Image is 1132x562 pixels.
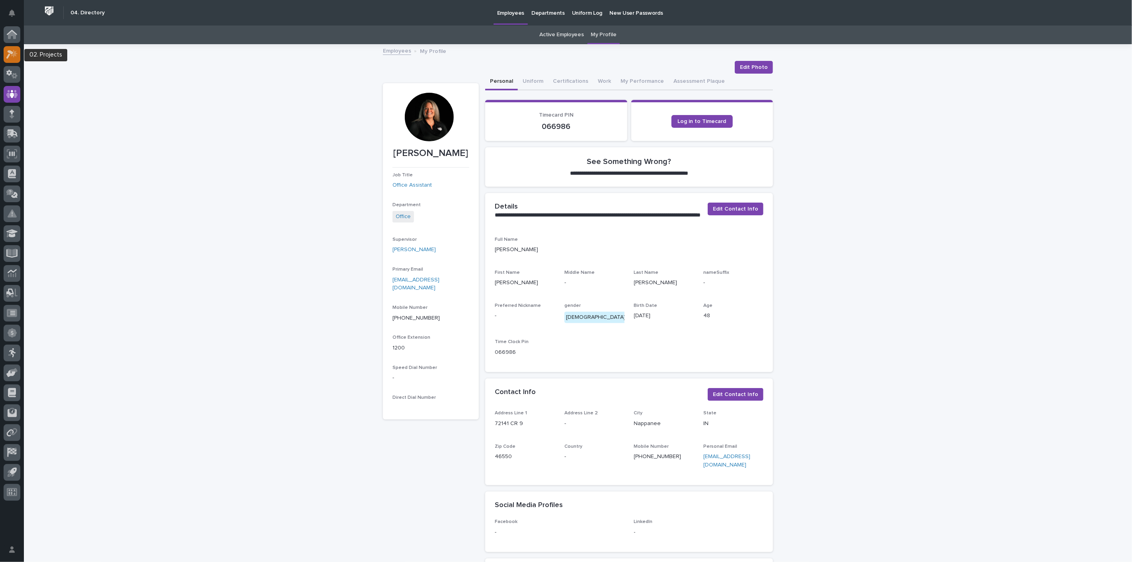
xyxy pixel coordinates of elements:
[703,444,737,449] span: Personal Email
[383,46,411,55] a: Employees
[495,246,763,254] p: [PERSON_NAME]
[495,203,518,211] h2: Details
[634,411,643,416] span: City
[392,335,430,340] span: Office Extension
[703,312,763,320] p: 48
[564,270,595,275] span: Middle Name
[392,344,469,352] p: 1200
[616,74,669,90] button: My Performance
[564,453,625,461] p: -
[703,270,729,275] span: nameSuffix
[495,388,536,397] h2: Contact Info
[539,112,574,118] span: Timecard PIN
[518,74,548,90] button: Uniform
[634,312,694,320] p: [DATE]
[634,444,669,449] span: Mobile Number
[392,395,436,400] span: Direct Dial Number
[495,519,517,524] span: Facebook
[703,454,750,468] a: [EMAIL_ADDRESS][DOMAIN_NAME]
[495,444,515,449] span: Zip Code
[564,303,581,308] span: gender
[495,340,529,344] span: Time Clock Pin
[392,267,423,272] span: Primary Email
[587,157,671,166] h2: See Something Wrong?
[564,420,625,428] p: -
[392,277,439,291] a: [EMAIL_ADDRESS][DOMAIN_NAME]
[392,246,436,254] a: [PERSON_NAME]
[634,519,653,524] span: LinkedIn
[495,270,520,275] span: First Name
[564,279,625,287] p: -
[703,279,763,287] p: -
[495,411,527,416] span: Address Line 1
[634,303,658,308] span: Birth Date
[593,74,616,90] button: Work
[495,501,563,510] h2: Social Media Profiles
[495,122,618,131] p: 066986
[564,444,582,449] span: Country
[392,305,427,310] span: Mobile Number
[4,5,20,21] button: Notifications
[392,315,440,321] a: [PHONE_NUMBER]
[495,312,555,320] p: -
[634,270,659,275] span: Last Name
[396,213,411,221] a: Office
[634,279,694,287] p: [PERSON_NAME]
[495,348,555,357] p: 066986
[485,74,518,90] button: Personal
[708,388,763,401] button: Edit Contact Info
[703,303,712,308] span: Age
[495,453,555,461] p: 46550
[735,61,773,74] button: Edit Photo
[669,74,730,90] button: Assessment Plaque
[392,173,413,178] span: Job Title
[678,119,726,124] span: Log in to Timecard
[713,390,758,398] span: Edit Contact Info
[564,312,627,323] div: [DEMOGRAPHIC_DATA]
[495,303,541,308] span: Preferred Nickname
[392,203,421,207] span: Department
[591,25,617,44] a: My Profile
[634,528,764,537] p: -
[495,528,625,537] p: -
[634,420,694,428] p: Nappanee
[392,181,432,189] a: Office Assistant
[495,237,518,242] span: Full Name
[392,365,437,370] span: Speed Dial Number
[671,115,733,128] a: Log in to Timecard
[740,63,768,71] span: Edit Photo
[392,237,417,242] span: Supervisor
[634,454,681,459] a: [PHONE_NUMBER]
[495,279,555,287] p: [PERSON_NAME]
[495,420,555,428] p: 72141 CR 9
[713,205,758,213] span: Edit Contact Info
[540,25,584,44] a: Active Employees
[392,148,469,159] p: [PERSON_NAME]
[548,74,593,90] button: Certifications
[420,46,446,55] p: My Profile
[392,374,469,382] p: -
[42,4,57,18] img: Workspace Logo
[564,411,598,416] span: Address Line 2
[70,10,105,16] h2: 04. Directory
[703,420,763,428] p: IN
[708,203,763,215] button: Edit Contact Info
[10,10,20,22] div: Notifications
[703,411,716,416] span: State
